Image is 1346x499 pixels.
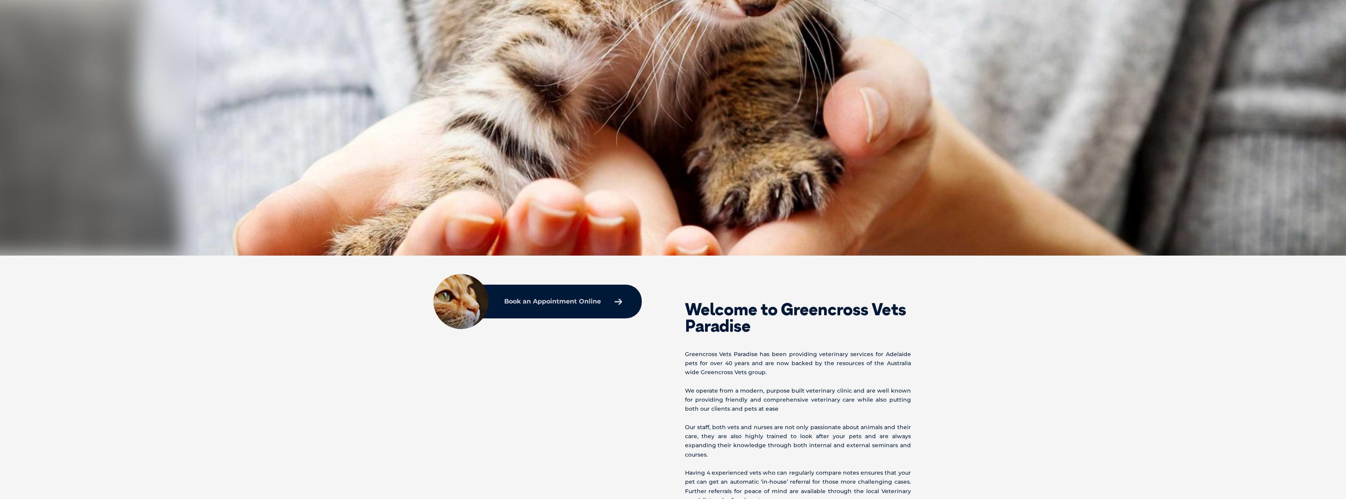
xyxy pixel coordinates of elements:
p: Book an Appointment Online [504,298,601,305]
p: We operate from a modern, purpose built veterinary clinic and are well known for providing friend... [685,386,911,414]
p: Greencross Vets Paradise has been providing veterinary services for Adelaide pets for over 40 yea... [685,350,911,377]
a: Book an Appointment Online [500,294,626,309]
h2: Welcome to Greencross Vets Paradise [685,301,911,334]
p: Our staff, both vets and nurses are not only passionate about animals and their care, they are al... [685,423,911,459]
